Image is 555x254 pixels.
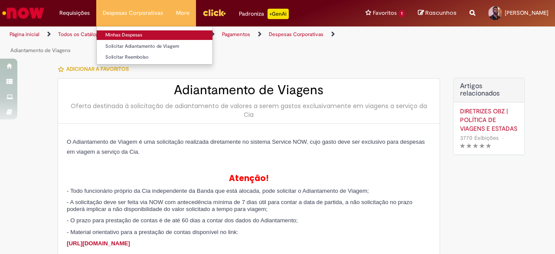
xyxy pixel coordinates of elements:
[96,26,213,65] ul: Despesas Corporativas
[176,9,189,17] span: More
[67,102,431,119] div: Oferta destinada à solicitação de adiantamento de valores a serem gastos exclusivamente em viagen...
[66,66,129,73] span: Adicionar a Favoritos
[418,9,457,17] a: Rascunhos
[67,188,369,194] span: - Todo funcionário próprio da Cia independente da Banda que está alocada, pode solicitar o Adiant...
[67,240,130,247] a: [URL][DOMAIN_NAME]
[268,9,289,19] p: +GenAi
[103,9,163,17] span: Despesas Corporativas
[229,172,269,184] span: Atenção!
[460,107,518,133] a: DIRETRIZES OBZ | POLÍTICA DE VIAGENS E ESTADAS
[505,9,548,16] span: [PERSON_NAME]
[7,26,363,59] ul: Trilhas de página
[67,217,298,224] span: - O prazo para prestação de contas é de até 60 dias a contar dos dados do Adiantamento;
[67,83,431,97] h2: Adiantamento de Viagens
[239,9,289,19] div: Padroniza
[58,31,104,38] a: Todos os Catálogos
[67,139,425,155] span: O Adiantamento de Viagem é uma solicitação realizada diretamente no sistema Service NOW, cujo gas...
[269,31,323,38] a: Despesas Corporativas
[10,47,71,54] a: Adiantamento de Viagens
[67,229,238,235] span: - Material orientativo para a prestação de contas disponível no link:
[222,31,250,38] a: Pagamentos
[398,10,405,17] span: 1
[460,134,499,142] span: 3770 Exibições
[10,31,39,38] a: Página inicial
[373,9,397,17] span: Favoritos
[425,9,457,17] span: Rascunhos
[460,82,518,98] h3: Artigos relacionados
[58,60,134,78] button: Adicionar a Favoritos
[97,30,212,40] a: Minhas Despesas
[67,199,412,212] span: - A solicitação deve ser feita via NOW com antecedência mínima de 7 dias útil para contar a data ...
[97,53,212,62] a: Solicitar Reembolso
[59,9,90,17] span: Requisições
[1,4,46,22] img: ServiceNow
[500,132,506,144] span: •
[202,6,226,19] img: click_logo_yellow_360x200.png
[97,42,212,51] a: Solicitar Adiantamento de Viagem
